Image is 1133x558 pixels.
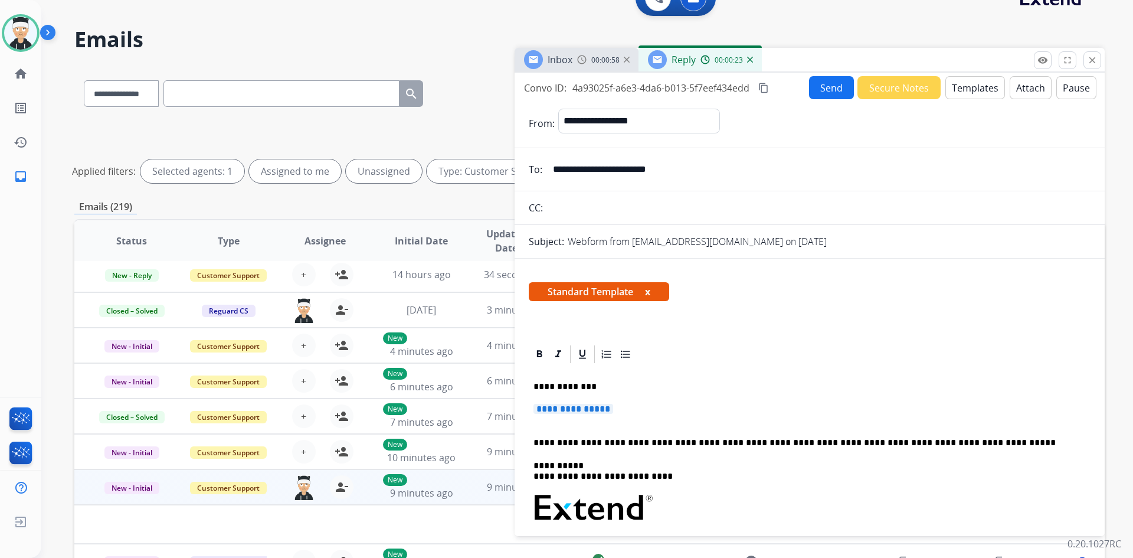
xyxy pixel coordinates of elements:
[407,304,436,316] span: [DATE]
[301,445,306,459] span: +
[14,67,28,81] mat-icon: home
[104,446,159,459] span: New - Initial
[598,345,615,363] div: Ordered List
[529,162,542,177] p: To:
[480,227,533,255] span: Updated Date
[99,305,165,317] span: Closed – Solved
[104,376,159,388] span: New - Initial
[1010,76,1052,99] button: Attach
[301,267,306,282] span: +
[574,345,591,363] div: Underline
[301,338,306,353] span: +
[104,482,159,494] span: New - Initial
[487,339,550,352] span: 4 minutes ago
[104,340,159,353] span: New - Initial
[591,56,620,65] span: 00:00:58
[672,53,696,66] span: Reply
[383,474,407,486] p: New
[487,481,550,494] span: 9 minutes ago
[292,475,316,500] img: agent-avatar
[529,234,564,249] p: Subject:
[14,135,28,149] mat-icon: history
[529,116,555,130] p: From:
[383,403,407,415] p: New
[617,345,634,363] div: Bullet List
[383,332,407,344] p: New
[390,487,453,500] span: 9 minutes ago
[190,411,267,423] span: Customer Support
[292,369,316,393] button: +
[292,298,316,323] img: agent-avatar
[190,269,267,282] span: Customer Support
[487,304,550,316] span: 3 minutes ago
[1037,55,1048,66] mat-icon: remove_red_eye
[190,340,267,353] span: Customer Support
[116,234,147,248] span: Status
[857,76,941,99] button: Secure Notes
[945,76,1005,99] button: Templates
[390,380,453,393] span: 6 minutes ago
[335,267,349,282] mat-icon: person_add
[1062,55,1073,66] mat-icon: fullscreen
[190,376,267,388] span: Customer Support
[715,56,743,65] span: 00:00:23
[292,440,316,464] button: +
[292,404,316,428] button: +
[14,169,28,184] mat-icon: inbox
[549,345,567,363] div: Italic
[487,374,550,387] span: 6 minutes ago
[427,159,576,183] div: Type: Customer Support
[531,345,548,363] div: Bold
[1087,55,1098,66] mat-icon: close
[758,83,769,93] mat-icon: content_copy
[249,159,341,183] div: Assigned to me
[99,411,165,423] span: Closed – Solved
[105,269,159,282] span: New - Reply
[346,159,422,183] div: Unassigned
[395,234,448,248] span: Initial Date
[335,338,349,353] mat-icon: person_add
[548,53,572,66] span: Inbox
[190,446,267,459] span: Customer Support
[645,285,650,299] button: x
[292,263,316,286] button: +
[383,439,407,451] p: New
[1056,76,1096,99] button: Pause
[74,28,1105,51] h2: Emails
[404,87,418,101] mat-icon: search
[390,345,453,358] span: 4 minutes ago
[383,368,407,380] p: New
[190,482,267,494] span: Customer Support
[390,416,453,429] span: 7 minutes ago
[529,282,669,301] span: Standard Template
[335,374,349,388] mat-icon: person_add
[568,234,827,249] p: Webform from [EMAIL_ADDRESS][DOMAIN_NAME] on [DATE]
[484,268,553,281] span: 34 seconds ago
[335,445,349,459] mat-icon: person_add
[304,234,346,248] span: Assignee
[335,303,349,317] mat-icon: person_remove
[387,451,456,464] span: 10 minutes ago
[202,305,256,317] span: Reguard CS
[72,164,136,178] p: Applied filters:
[529,201,543,215] p: CC:
[140,159,244,183] div: Selected agents: 1
[335,480,349,494] mat-icon: person_remove
[218,234,240,248] span: Type
[292,334,316,357] button: +
[301,409,306,423] span: +
[4,17,37,50] img: avatar
[392,268,451,281] span: 14 hours ago
[809,76,854,99] button: Send
[1067,537,1121,551] p: 0.20.1027RC
[487,410,550,423] span: 7 minutes ago
[524,81,566,95] p: Convo ID:
[335,409,349,423] mat-icon: person_add
[301,374,306,388] span: +
[74,200,137,214] p: Emails (219)
[487,445,550,458] span: 9 minutes ago
[14,101,28,115] mat-icon: list_alt
[572,81,749,94] span: 4a93025f-a6e3-4da6-b013-5f7eef434edd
